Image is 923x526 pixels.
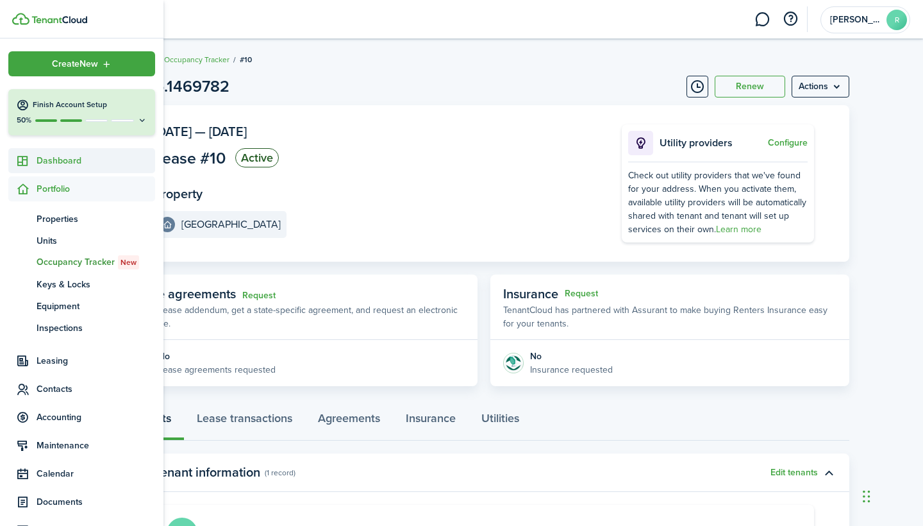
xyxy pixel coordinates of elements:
[503,303,836,330] p: TenantCloud has partnered with Assurant to make buying Renters Insurance easy for your tenants.
[52,60,98,69] span: Create New
[530,350,613,363] div: No
[37,278,155,291] span: Keys & Locks
[154,465,260,480] panel-main-title: Tenant information
[144,74,229,99] h1: No.1469782
[660,135,765,151] p: Utility providers
[8,251,155,273] a: Occupancy TrackerNew
[37,495,155,509] span: Documents
[265,467,295,479] panel-main-subtitle: (1 record)
[715,76,785,98] button: Renew
[8,148,155,173] a: Dashboard
[37,411,155,424] span: Accounting
[184,402,305,441] a: Lease transactions
[131,303,465,330] p: Build a lease addendum, get a state-specific agreement, and request an electronic signature.
[8,208,155,230] a: Properties
[154,187,203,201] panel-main-title: Property
[37,467,155,480] span: Calendar
[131,284,236,303] span: Lease agreements
[195,122,206,141] span: —
[469,402,532,441] a: Utilities
[859,464,923,526] iframe: Chat Widget
[818,462,840,484] button: Toggle accordion
[154,122,192,141] span: [DATE]
[8,273,155,295] a: Keys & Locks
[8,89,155,135] button: Finish Account Setup50%
[792,76,849,98] menu-btn: Actions
[503,284,558,303] span: Insurance
[37,300,155,313] span: Equipment
[37,321,155,335] span: Inspections
[12,13,29,25] img: TenantCloud
[830,15,881,24] span: Ruben
[8,230,155,251] a: Units
[8,51,155,76] button: Open menu
[37,182,155,196] span: Portfolio
[779,8,801,30] button: Open resource center
[16,115,32,126] p: 50%
[37,439,155,452] span: Maintenance
[792,76,849,98] button: Open menu
[716,223,761,236] a: Learn more
[503,353,524,373] img: Insurance protection
[158,363,276,377] p: Lease agreements requested
[242,291,276,301] a: Request
[686,76,708,98] button: Timeline
[530,363,613,377] p: Insurance requested
[886,10,907,30] avatar-text: R
[37,354,155,368] span: Leasing
[164,54,229,65] a: Occupancy Tracker
[8,317,155,339] a: Inspections
[37,212,155,226] span: Properties
[121,257,137,268] span: New
[37,234,155,248] span: Units
[8,295,155,317] a: Equipment
[863,477,870,516] div: Drag
[154,150,226,166] span: Lease #10
[33,99,147,110] h4: Finish Account Setup
[628,169,808,236] div: Check out utility providers that we've found for your address. When you activate them, available ...
[37,382,155,396] span: Contacts
[181,219,281,230] e-details-info-title: [GEOGRAPHIC_DATA]
[393,402,469,441] a: Insurance
[305,402,393,441] a: Agreements
[209,122,247,141] span: [DATE]
[158,350,276,363] div: No
[235,148,279,167] status: Active
[37,255,155,269] span: Occupancy Tracker
[565,289,598,299] button: Request
[240,54,252,65] span: #10
[750,3,774,36] a: Messaging
[768,138,808,148] button: Configure
[31,16,87,24] img: TenantCloud
[37,154,155,167] span: Dashboard
[770,468,818,478] button: Edit tenants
